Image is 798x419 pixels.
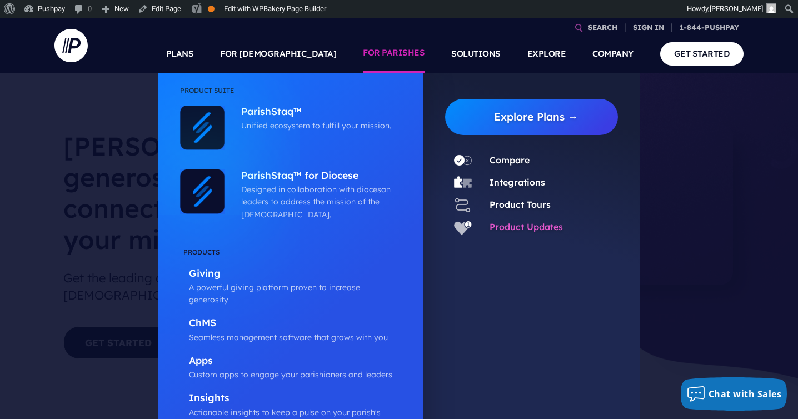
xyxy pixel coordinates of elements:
[592,34,634,73] a: COMPANY
[180,246,401,306] a: Giving A powerful giving platform proven to increase generosity
[363,34,425,73] a: FOR PARISHES
[454,99,618,135] a: Explore Plans →
[583,18,622,37] a: SEARCH
[166,34,194,73] a: PLANS
[189,368,401,381] p: Custom apps to engage your parishioners and leaders
[241,169,395,183] p: ParishStaq™ for Diocese
[241,119,395,132] p: Unified ecosystem to fulfill your mission.
[709,388,782,400] span: Chat with Sales
[225,106,395,132] a: ParishStaq™ Unified ecosystem to fulfill your mission.
[454,152,472,169] img: Compare - Icon
[681,377,787,411] button: Chat with Sales
[189,355,401,368] p: Apps
[180,106,225,150] img: ParishStaq™ - Icon
[629,18,669,37] a: SIGN IN
[445,174,481,192] a: Integrations - Icon
[180,317,401,343] a: ChMS Seamless management software that grows with you
[454,196,472,214] img: Product Tours - Icon
[241,183,395,221] p: Designed in collaboration with diocesan leaders to address the mission of the [DEMOGRAPHIC_DATA].
[710,4,763,13] span: [PERSON_NAME]
[189,317,401,331] p: ChMS
[451,34,501,73] a: SOLUTIONS
[527,34,566,73] a: EXPLORE
[445,196,481,214] a: Product Tours - Icon
[445,218,481,236] a: Product Updates - Icon
[675,18,744,37] a: 1-844-PUSHPAY
[454,174,472,192] img: Integrations - Icon
[189,331,401,343] p: Seamless management software that grows with you
[241,106,395,119] p: ParishStaq™
[180,355,401,381] a: Apps Custom apps to engage your parishioners and leaders
[490,154,530,166] a: Compare
[490,199,551,210] a: Product Tours
[225,169,395,221] a: ParishStaq™ for Diocese Designed in collaboration with diocesan leaders to address the mission of...
[490,221,563,232] a: Product Updates
[454,218,472,236] img: Product Updates - Icon
[180,84,401,106] li: Product Suite
[189,392,401,406] p: Insights
[660,42,744,65] a: GET STARTED
[208,6,215,12] div: OK
[220,34,336,73] a: FOR [DEMOGRAPHIC_DATA]
[189,267,401,281] p: Giving
[189,281,401,306] p: A powerful giving platform proven to increase generosity
[490,177,545,188] a: Integrations
[445,152,481,169] a: Compare - Icon
[180,169,225,214] img: ParishStaq™ for Diocese - Icon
